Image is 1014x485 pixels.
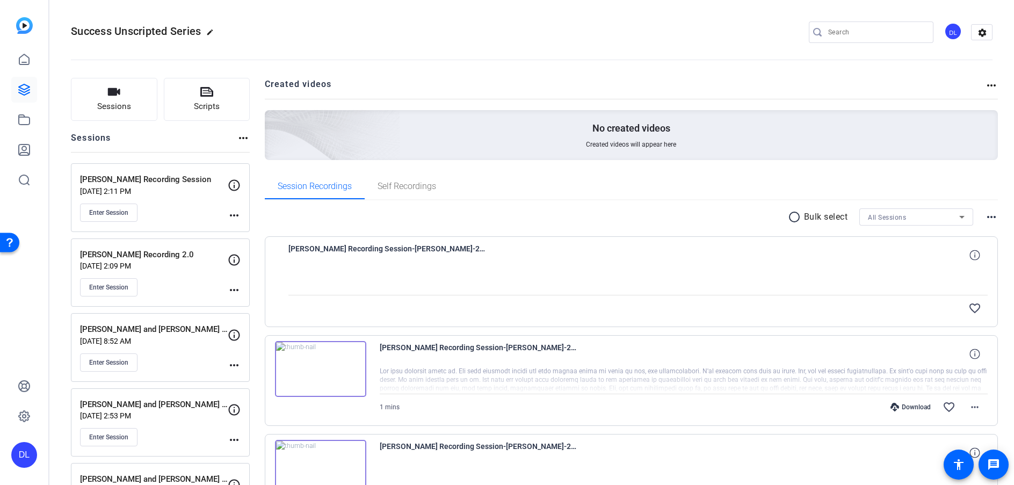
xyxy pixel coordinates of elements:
mat-icon: favorite_border [943,401,955,414]
button: Enter Session [80,204,137,222]
img: blue-gradient.svg [16,17,33,34]
span: Success Unscripted Series [71,25,201,38]
button: Scripts [164,78,250,121]
button: Enter Session [80,428,137,446]
mat-icon: favorite_border [968,302,981,315]
span: [PERSON_NAME] Recording Session-[PERSON_NAME]-2025-08-25-12-15-44-241-1 [380,440,578,466]
img: Creted videos background [144,4,401,237]
mat-icon: more_horiz [228,209,241,222]
p: [PERSON_NAME] Recording 2.0 [80,249,228,261]
p: Bulk select [804,211,848,223]
span: Enter Session [89,208,128,217]
p: [PERSON_NAME] and [PERSON_NAME] Recording Session [80,399,228,411]
p: [DATE] 2:53 PM [80,411,228,420]
mat-icon: more_horiz [228,284,241,296]
p: [DATE] 8:52 AM [80,337,228,345]
h2: Sessions [71,132,111,152]
mat-icon: more_horiz [237,132,250,144]
mat-icon: more_horiz [228,359,241,372]
input: Search [828,26,925,39]
p: [DATE] 2:11 PM [80,187,228,196]
span: Enter Session [89,358,128,367]
span: Enter Session [89,433,128,441]
mat-icon: more_horiz [968,401,981,414]
span: [PERSON_NAME] Recording Session-[PERSON_NAME]-2025-08-25-12-21-56-934-1 [288,242,487,268]
mat-icon: edit [206,28,219,41]
ngx-avatar: Douglas Leblanc [944,23,963,41]
p: [PERSON_NAME] and [PERSON_NAME] Recording Session [80,323,228,336]
mat-icon: more_horiz [985,79,998,92]
mat-icon: radio_button_unchecked [788,211,804,223]
button: Sessions [71,78,157,121]
span: Sessions [97,100,131,113]
h2: Created videos [265,78,986,99]
mat-icon: more_horiz [228,433,241,446]
button: Enter Session [80,278,137,296]
div: DL [11,442,37,468]
mat-icon: message [987,458,1000,471]
mat-icon: settings [972,25,993,41]
span: Session Recordings [278,182,352,191]
span: Self Recordings [378,182,436,191]
span: [PERSON_NAME] Recording Session-[PERSON_NAME]-2025-08-25-12-21-56-934-0 [380,341,578,367]
span: Created videos will appear here [586,140,676,149]
mat-icon: more_horiz [985,211,998,223]
mat-icon: accessibility [952,458,965,471]
div: Download [885,403,936,411]
span: Scripts [194,100,220,113]
p: [PERSON_NAME] Recording Session [80,173,228,186]
span: Enter Session [89,283,128,292]
span: 1 mins [380,403,400,411]
button: Enter Session [80,353,137,372]
span: All Sessions [868,214,906,221]
img: thumb-nail [275,341,366,397]
p: No created videos [592,122,670,135]
p: [DATE] 2:09 PM [80,262,228,270]
div: DL [944,23,962,40]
